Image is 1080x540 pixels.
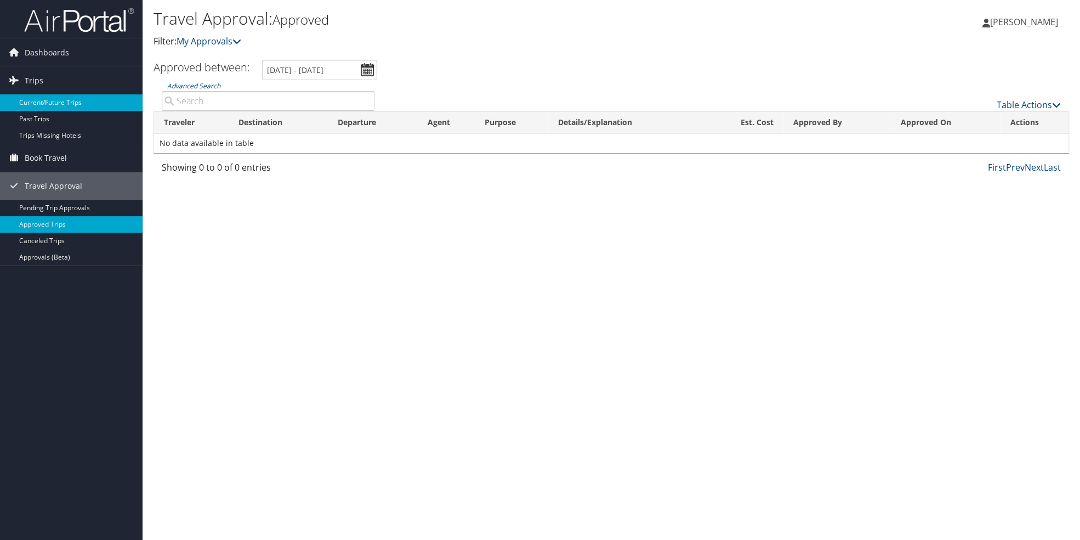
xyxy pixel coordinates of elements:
span: [PERSON_NAME] [990,16,1058,28]
th: Approved On: activate to sort column ascending [890,112,1000,133]
div: Showing 0 to 0 of 0 entries [162,161,374,179]
p: Filter: [154,35,764,49]
a: Last [1044,161,1061,173]
img: airportal-logo.png [24,7,134,33]
input: [DATE] - [DATE] [262,60,377,80]
span: Book Travel [25,144,67,172]
a: My Approvals [177,35,241,47]
span: Travel Approval [25,172,82,200]
h3: Approved between: [154,60,250,75]
a: [PERSON_NAME] [982,5,1069,38]
a: Prev [1006,161,1025,173]
th: Destination: activate to sort column ascending [229,112,328,133]
td: No data available in table [154,133,1068,153]
th: Traveler: activate to sort column ascending [154,112,229,133]
th: Details/Explanation [548,112,707,133]
span: Dashboards [25,39,69,66]
a: Table Actions [997,99,1061,111]
a: Next [1025,161,1044,173]
th: Est. Cost: activate to sort column ascending [708,112,783,133]
input: Advanced Search [162,91,374,111]
a: Advanced Search [167,81,220,91]
th: Purpose [475,112,548,133]
a: First [988,161,1006,173]
th: Approved By: activate to sort column ascending [783,112,890,133]
th: Agent [418,112,475,133]
th: Actions [1001,112,1068,133]
span: Trips [25,67,43,94]
h1: Travel Approval: [154,7,764,30]
th: Departure: activate to sort column ascending [328,112,418,133]
small: Approved [272,10,329,29]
